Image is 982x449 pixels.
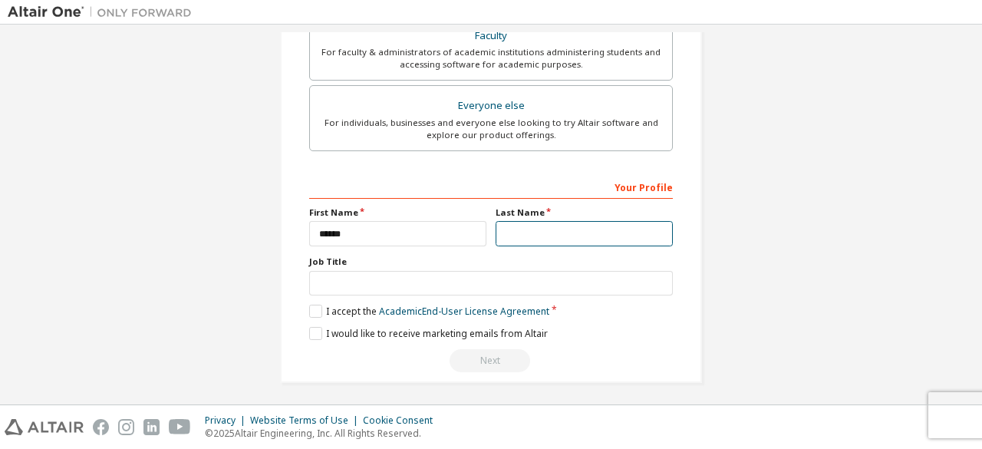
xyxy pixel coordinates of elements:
div: Cookie Consent [363,414,442,427]
img: facebook.svg [93,419,109,435]
div: Website Terms of Use [250,414,363,427]
div: For individuals, businesses and everyone else looking to try Altair software and explore our prod... [319,117,663,141]
label: Last Name [496,206,673,219]
img: instagram.svg [118,419,134,435]
div: Everyone else [319,95,663,117]
div: Your Profile [309,174,673,199]
div: Faculty [319,25,663,47]
img: youtube.svg [169,419,191,435]
label: Job Title [309,256,673,268]
img: Altair One [8,5,199,20]
label: I accept the [309,305,549,318]
img: linkedin.svg [143,419,160,435]
label: I would like to receive marketing emails from Altair [309,327,548,340]
a: Academic End-User License Agreement [379,305,549,318]
div: For faculty & administrators of academic institutions administering students and accessing softwa... [319,46,663,71]
div: Privacy [205,414,250,427]
div: Read and acccept EULA to continue [309,349,673,372]
p: © 2025 Altair Engineering, Inc. All Rights Reserved. [205,427,442,440]
label: First Name [309,206,486,219]
img: altair_logo.svg [5,419,84,435]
